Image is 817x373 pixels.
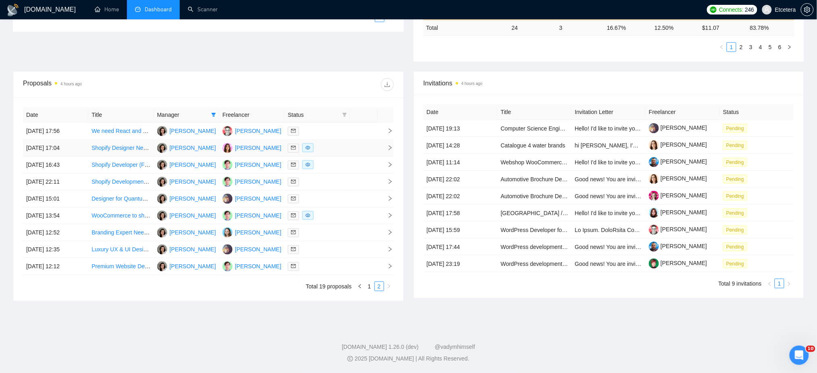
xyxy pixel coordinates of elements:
span: right [381,145,393,151]
span: right [381,179,393,184]
div: [PERSON_NAME] [170,126,216,135]
div: [PERSON_NAME] [235,211,281,220]
td: [DATE] 15:59 [424,222,498,238]
span: Pending [723,242,747,251]
span: filter [211,112,216,117]
img: MY [222,126,233,136]
td: Ukraine / SMCM - Social Media Community Manager / - Web3/Crypto [497,205,572,222]
span: right [381,230,393,235]
a: Shopify Designer Needed for Bestsellers Page and BFCM Landing Page [91,145,273,151]
th: Date [23,107,88,123]
span: Connects: [719,5,743,14]
span: Pending [723,175,747,184]
a: [PERSON_NAME] [649,192,707,199]
a: Designer for Quantum Computing Education Landing Page [91,195,239,202]
th: Manager [154,107,219,123]
td: Luxury UX & UI Designer for WordPress Website Redesign (4 Pages) [88,241,154,258]
span: dashboard [135,6,141,12]
td: 3 [556,20,604,35]
span: Pending [723,209,747,218]
img: TT [157,228,167,238]
td: Automotive Brochure Design for Tailor-Made Accessory Package [497,188,572,205]
img: c1UoaMzKBY-GWbreaV7sVF2LUs3COLKK0XpZn8apeAot5vY1XfLaDMeTNzu3tJ2YMy [649,123,659,133]
img: c1xla-haZDe3rTgCpy3_EKqnZ9bE1jCu9HkBpl3J4QwgQIcLjIh-6uLdGjM-EeUJe5 [649,140,659,150]
span: mail [291,247,296,252]
a: TT[PERSON_NAME] [157,161,216,168]
li: Total 19 proposals [306,282,352,291]
td: [DATE] 17:58 [424,205,498,222]
th: Title [497,104,572,120]
img: PS [222,194,233,204]
span: right [381,263,393,269]
img: DM [222,160,233,170]
div: [PERSON_NAME] [170,177,216,186]
a: Catalogue 4 water brands [501,142,565,149]
td: Total [423,20,509,35]
td: WordPress Developer for AI Integration, Geo-Localization, and Custom Widgets [497,222,572,238]
a: Computer Science Engineer/software engineer to build a graphical user interface [501,125,702,132]
div: [PERSON_NAME] [170,262,216,271]
a: 2 [737,43,746,52]
a: PS[PERSON_NAME] [222,195,281,201]
td: [DATE] 13:54 [23,207,88,224]
span: right [381,213,393,218]
a: 1 [365,282,374,291]
div: [PERSON_NAME] [235,194,281,203]
a: Webshop WooCommerce build in existing website [501,159,626,166]
a: DM[PERSON_NAME] [222,161,281,168]
span: right [387,284,391,289]
a: [PERSON_NAME] [649,158,707,165]
span: copyright [347,356,353,362]
a: [PERSON_NAME] [649,243,707,249]
img: upwork-logo.png [710,6,717,13]
a: DM[PERSON_NAME] [222,212,281,218]
img: TT [157,245,167,255]
a: [PERSON_NAME] [649,124,707,131]
a: MY[PERSON_NAME] [222,127,281,134]
a: Pending [723,159,750,165]
a: TT[PERSON_NAME] [157,212,216,218]
a: homeHome [95,6,119,13]
a: Pending [723,226,750,233]
span: filter [341,109,349,121]
div: [PERSON_NAME] [170,211,216,220]
button: right [784,279,794,288]
span: left [767,282,772,286]
td: 12.50 % [651,20,699,35]
img: DM [222,211,233,221]
a: 1 [727,43,736,52]
button: right [785,42,794,52]
td: Catalogue 4 water brands [497,137,572,154]
a: TT[PERSON_NAME] [157,246,216,252]
span: filter [342,112,347,117]
td: 24 [508,20,556,35]
td: 16.67 % [604,20,651,35]
div: [PERSON_NAME] [170,194,216,203]
li: 5 [765,42,775,52]
img: VY [222,228,233,238]
a: [PERSON_NAME] [649,175,707,182]
th: Freelancer [646,104,720,120]
a: Pending [723,209,750,216]
div: [PERSON_NAME] [170,143,216,152]
td: [DATE] 16:43 [23,157,88,174]
span: Manager [157,110,208,119]
td: WordPress development of extremely usable website [497,238,572,255]
li: 2 [736,42,746,52]
span: right [787,282,792,286]
img: PD [222,143,233,153]
a: WordPress development of extremely usable website [501,261,634,267]
th: Status [720,104,794,120]
div: [PERSON_NAME] [235,245,281,254]
a: [GEOGRAPHIC_DATA] / SMCM - Social Media Community Manager / - Web3/Crypto [501,210,713,216]
span: Pending [723,124,747,133]
li: 6 [775,42,785,52]
td: [DATE] 12:35 [23,241,88,258]
a: WooCommerce to shopify migration + Feature setup (Golf equipment store) [91,212,280,219]
th: Title [88,107,154,123]
span: 246 [745,5,754,14]
div: [PERSON_NAME] [170,245,216,254]
span: mail [291,179,296,184]
span: Invitations [424,78,794,88]
td: [DATE] 22:02 [424,171,498,188]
